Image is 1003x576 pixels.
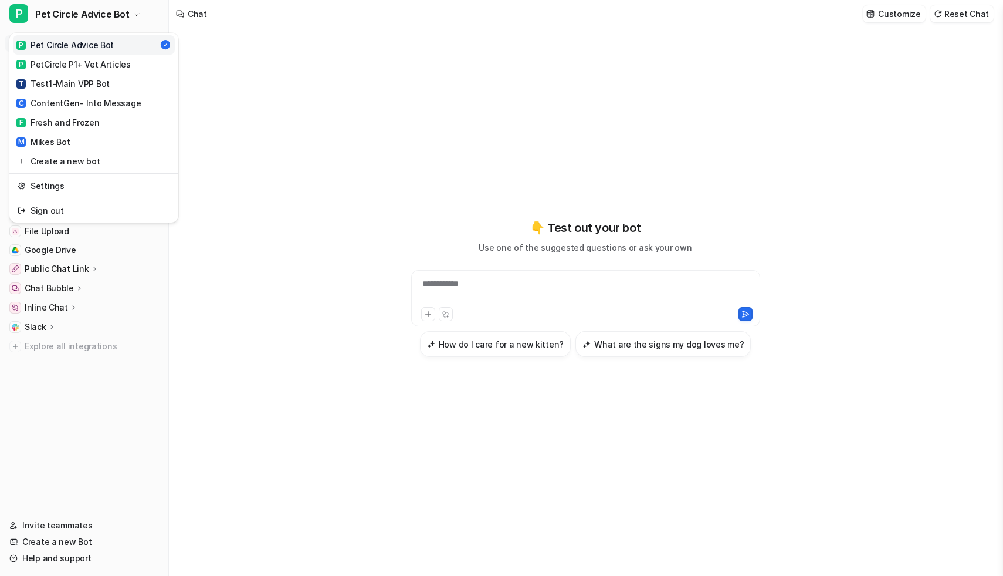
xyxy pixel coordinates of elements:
[13,176,175,196] a: Settings
[16,116,100,129] div: Fresh and Frozen
[16,39,114,51] div: Pet Circle Advice Bot
[9,33,178,223] div: PPet Circle Advice Bot
[18,155,26,167] img: reset
[16,60,26,69] span: P
[13,201,175,220] a: Sign out
[18,180,26,192] img: reset
[16,78,110,90] div: Test1-Main VPP Bot
[16,137,26,147] span: M
[13,151,175,171] a: Create a new bot
[16,41,26,50] span: P
[35,6,130,22] span: Pet Circle Advice Bot
[16,99,26,108] span: C
[16,97,141,109] div: ContentGen- Into Message
[16,58,131,70] div: PetCircle P1+ Vet Articles
[16,79,26,89] span: T
[16,118,26,127] span: F
[18,204,26,217] img: reset
[9,4,28,23] span: P
[16,136,70,148] div: Mikes Bot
